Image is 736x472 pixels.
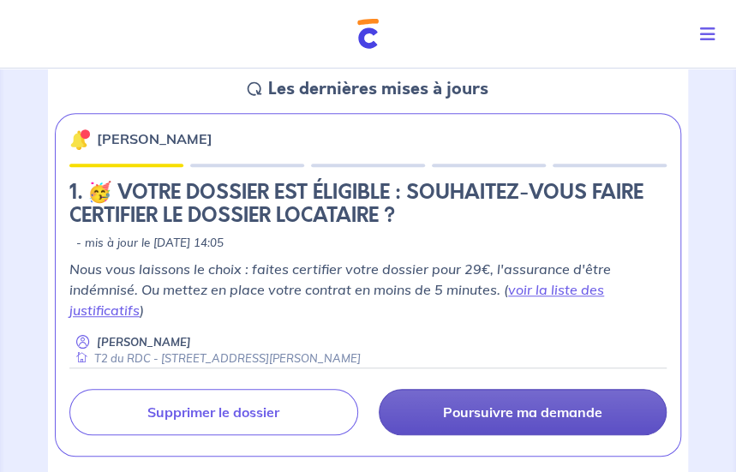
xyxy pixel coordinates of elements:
p: [PERSON_NAME] [97,128,212,149]
p: Nous vous laissons le choix : faites certifier votre dossier pour 29€, l'assurance d'être indémni... [69,259,667,320]
a: voir la liste des justificatifs [69,281,604,319]
img: 🔔 [69,129,90,150]
h4: 1. 🥳 VOTRE DOSSIER EST ÉLIGIBLE : SOUHAITEZ-VOUS FAIRE CERTIFIER LE DOSSIER LOCATAIRE ? [69,181,667,228]
p: - mis à jour le [DATE] 14:05 [76,235,224,252]
button: Toggle navigation [686,12,736,57]
p: Supprimer le dossier [147,403,279,421]
img: Cautioneo [357,19,379,49]
p: [PERSON_NAME] [97,334,191,350]
div: T2 du RDC - [STREET_ADDRESS][PERSON_NAME] [69,350,361,367]
a: Supprimer le dossier [69,389,358,435]
p: Poursuivre ma demande [443,403,602,421]
div: state: CERTIFICATION-CHOICE, Context: NEW,MAYBE-CERTIFICATE,ALONE,LESSOR-DOCUMENTS [69,181,667,252]
a: Poursuivre ma demande [379,389,667,435]
h5: Les dernières mises à jours [268,79,488,99]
